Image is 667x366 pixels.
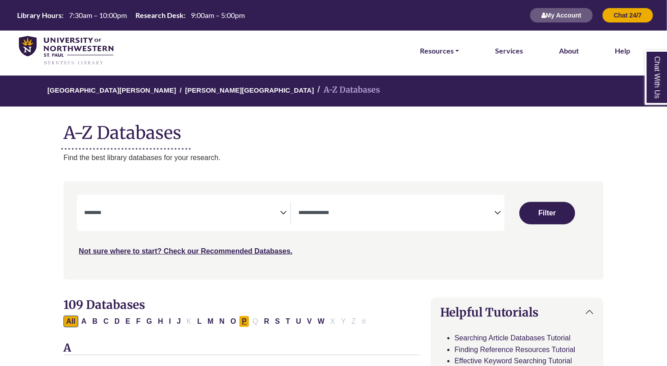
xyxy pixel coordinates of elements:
[602,11,653,19] a: Chat 24/7
[132,10,186,20] th: Research Desk:
[123,316,133,327] button: Filter Results E
[63,181,604,279] nav: Search filters
[314,84,380,97] li: A-Z Databases
[191,11,245,19] span: 9:00am – 5:00pm
[283,316,293,327] button: Filter Results T
[63,152,604,164] p: Find the best library databases for your research.
[455,334,571,342] a: Searching Article Databases Tutorial
[144,316,154,327] button: Filter Results G
[166,316,173,327] button: Filter Results I
[293,316,304,327] button: Filter Results U
[14,10,248,21] a: Hours Today
[298,210,494,217] textarea: Search
[304,316,315,327] button: Filter Results V
[63,317,370,325] div: Alpha-list to filter by first letter of database name
[79,247,293,255] a: Not sure where to start? Check our Recommended Databases.
[530,8,593,23] button: My Account
[420,45,459,57] a: Resources
[455,346,576,353] a: Finding Reference Resources Tutorial
[559,45,579,57] a: About
[63,316,78,327] button: All
[228,316,239,327] button: Filter Results O
[615,45,630,57] a: Help
[63,342,420,355] h3: A
[79,316,90,327] button: Filter Results A
[315,316,327,327] button: Filter Results W
[134,316,144,327] button: Filter Results F
[14,10,248,19] table: Hours Today
[194,316,204,327] button: Filter Results L
[530,11,593,19] a: My Account
[90,316,100,327] button: Filter Results B
[216,316,227,327] button: Filter Results N
[602,8,653,23] button: Chat 24/7
[112,316,122,327] button: Filter Results D
[272,316,283,327] button: Filter Results S
[63,297,145,312] span: 109 Databases
[519,202,575,224] button: Submit for Search Results
[261,316,272,327] button: Filter Results R
[455,357,572,365] a: Effective Keyword Searching Tutorial
[19,36,113,66] img: library_home
[155,316,166,327] button: Filter Results H
[431,298,603,326] button: Helpful Tutorials
[239,316,249,327] button: Filter Results P
[101,316,112,327] button: Filter Results C
[185,85,314,94] a: [PERSON_NAME][GEOGRAPHIC_DATA]
[63,76,604,107] nav: breadcrumb
[14,10,64,20] th: Library Hours:
[495,45,523,57] a: Services
[63,116,604,143] h1: A-Z Databases
[174,316,184,327] button: Filter Results J
[84,210,280,217] textarea: Search
[205,316,216,327] button: Filter Results M
[47,85,176,94] a: [GEOGRAPHIC_DATA][PERSON_NAME]
[69,11,127,19] span: 7:30am – 10:00pm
